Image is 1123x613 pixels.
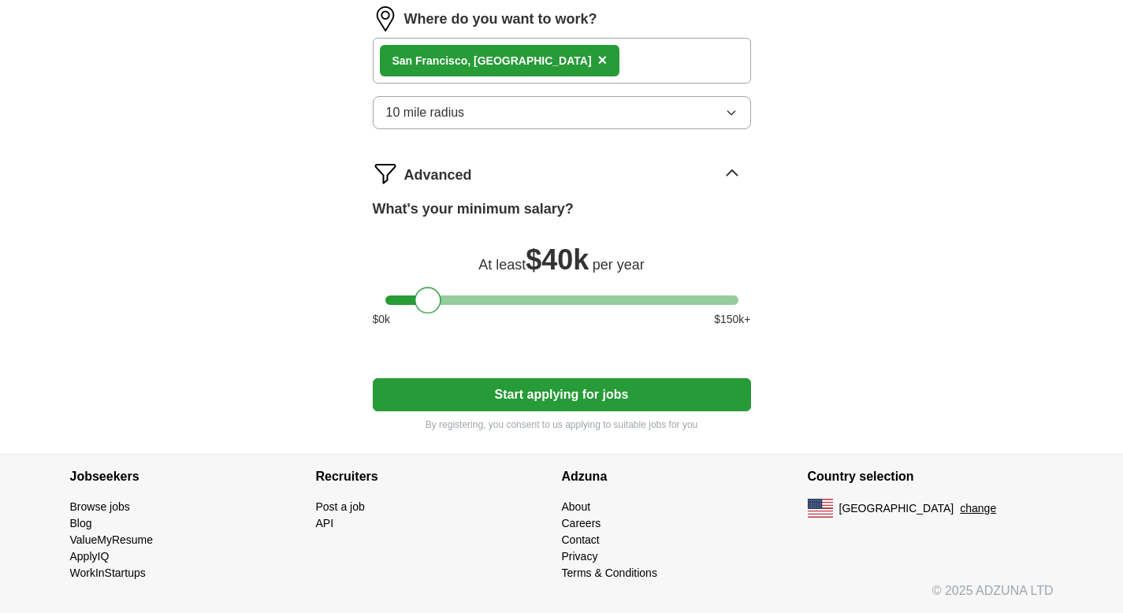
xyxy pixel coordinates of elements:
button: change [960,500,996,517]
span: $ 40k [526,243,589,276]
span: 10 mile radius [386,103,465,122]
a: Terms & Conditions [562,567,657,579]
a: Contact [562,533,600,546]
button: Start applying for jobs [373,378,751,411]
p: By registering, you consent to us applying to suitable jobs for you [373,418,751,432]
div: © 2025 ADZUNA LTD [58,581,1066,613]
a: About [562,500,591,513]
a: ValueMyResume [70,533,154,546]
img: location.png [373,6,398,32]
a: WorkInStartups [70,567,146,579]
button: 10 mile radius [373,96,751,129]
a: Privacy [562,550,598,563]
span: × [598,51,608,69]
span: Advanced [404,165,472,186]
a: Post a job [316,500,365,513]
img: US flag [808,499,833,518]
label: What's your minimum salary? [373,199,574,220]
span: [GEOGRAPHIC_DATA] [839,500,954,517]
span: $ 150 k+ [714,311,750,328]
img: filter [373,161,398,186]
h4: Country selection [808,455,1054,499]
a: Browse jobs [70,500,130,513]
a: ApplyIQ [70,550,110,563]
a: API [316,517,334,529]
div: isco, [GEOGRAPHIC_DATA] [392,53,592,69]
a: Blog [70,517,92,529]
a: Careers [562,517,601,529]
span: At least [478,257,526,273]
span: per year [593,257,645,273]
label: Where do you want to work? [404,9,597,30]
strong: San Franc [392,54,446,67]
button: × [598,49,608,72]
span: $ 0 k [373,311,391,328]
